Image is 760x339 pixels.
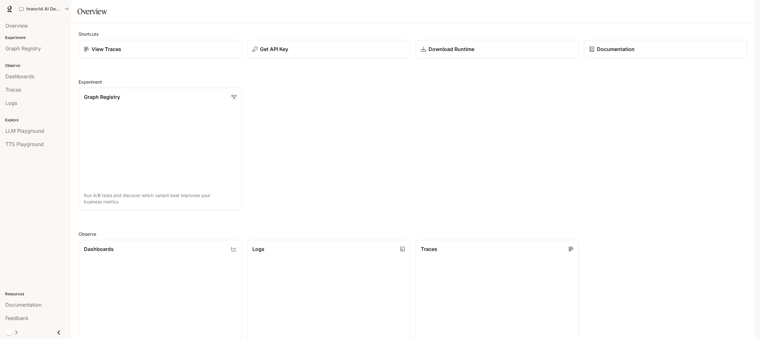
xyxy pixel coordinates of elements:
p: Run A/B tests and discover which variant best improves your business metrics [84,192,237,205]
a: View Traces [79,40,242,58]
a: Documentation [584,40,747,58]
a: Download Runtime [415,40,579,58]
button: All workspaces [16,3,72,15]
h1: Overview [77,5,107,18]
p: Documentation [597,45,635,53]
p: Logs [252,245,264,253]
p: Dashboards [84,245,114,253]
h2: Shortcuts [79,31,747,37]
p: Get API Key [260,45,288,53]
p: Traces [421,245,437,253]
p: Download Runtime [428,45,474,53]
h2: Observe [79,231,747,237]
p: Inworld AI Demos [26,6,62,12]
p: View Traces [92,45,121,53]
p: Graph Registry [84,93,120,101]
h2: Experiment [79,79,747,85]
a: Graph RegistryRun A/B tests and discover which variant best improves your business metrics [79,88,242,210]
button: Get API Key [247,40,410,58]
